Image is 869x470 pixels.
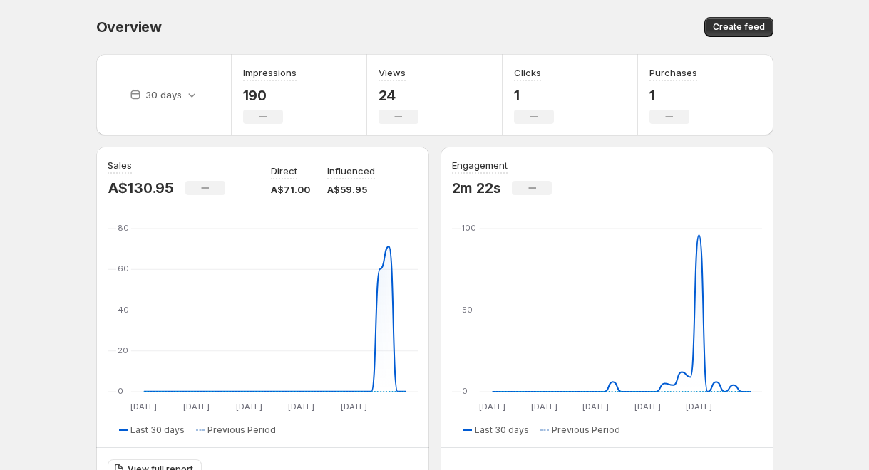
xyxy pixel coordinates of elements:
[243,87,297,104] p: 190
[686,402,712,412] text: [DATE]
[340,402,366,412] text: [DATE]
[243,66,297,80] h3: Impressions
[207,424,276,436] span: Previous Period
[582,402,609,412] text: [DATE]
[462,223,476,233] text: 100
[713,21,765,33] span: Create feed
[271,182,310,197] p: A$71.00
[649,66,697,80] h3: Purchases
[379,66,406,80] h3: Views
[552,424,620,436] span: Previous Period
[649,87,697,104] p: 1
[288,402,314,412] text: [DATE]
[475,424,529,436] span: Last 30 days
[327,182,375,197] p: A$59.95
[130,424,185,436] span: Last 30 days
[118,345,128,355] text: 20
[379,87,418,104] p: 24
[118,223,129,233] text: 80
[634,402,660,412] text: [DATE]
[271,164,297,178] p: Direct
[514,66,541,80] h3: Clicks
[514,87,554,104] p: 1
[108,158,132,172] h3: Sales
[704,17,773,37] button: Create feed
[327,164,375,178] p: Influenced
[96,19,162,36] span: Overview
[108,179,174,197] p: A$130.95
[462,305,473,315] text: 50
[235,402,262,412] text: [DATE]
[462,386,468,396] text: 0
[145,88,182,102] p: 30 days
[118,386,123,396] text: 0
[452,179,501,197] p: 2m 22s
[182,402,209,412] text: [DATE]
[530,402,557,412] text: [DATE]
[452,158,508,172] h3: Engagement
[118,305,129,315] text: 40
[130,402,157,412] text: [DATE]
[118,263,129,273] text: 60
[479,402,505,412] text: [DATE]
